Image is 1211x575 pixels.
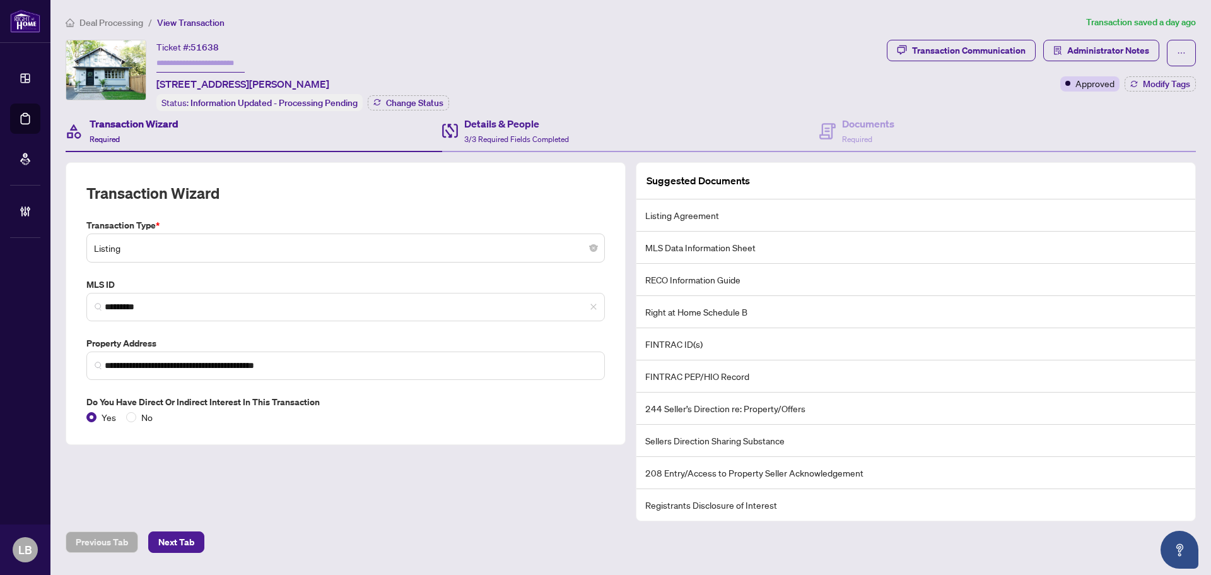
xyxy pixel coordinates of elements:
[1075,76,1114,90] span: Approved
[464,134,569,144] span: 3/3 Required Fields Completed
[1053,46,1062,55] span: solution
[190,97,358,109] span: Information Updated - Processing Pending
[86,395,605,409] label: Do you have direct or indirect interest in this transaction
[636,457,1195,489] li: 208 Entry/Access to Property Seller Acknowledgement
[386,98,443,107] span: Change Status
[86,336,605,350] label: Property Address
[636,232,1195,264] li: MLS Data Information Sheet
[86,278,605,292] label: MLS ID
[190,42,219,53] span: 51638
[90,134,120,144] span: Required
[636,264,1195,296] li: RECO Information Guide
[590,303,597,311] span: close
[86,218,605,232] label: Transaction Type
[18,541,32,559] span: LB
[148,531,204,553] button: Next Tab
[156,40,219,54] div: Ticket #:
[86,183,219,203] h2: Transaction Wizard
[842,116,894,131] h4: Documents
[94,236,597,260] span: Listing
[636,393,1195,425] li: 244 Seller’s Direction re: Property/Offers
[97,410,121,424] span: Yes
[1043,40,1159,61] button: Administrator Notes
[636,489,1195,521] li: Registrants Disclosure of Interest
[1177,49,1186,57] span: ellipsis
[636,296,1195,328] li: Right at Home Schedule B
[66,531,138,553] button: Previous Tab
[66,18,74,27] span: home
[136,410,158,424] span: No
[368,95,449,110] button: Change Status
[636,425,1195,457] li: Sellers Direction Sharing Substance
[148,15,152,30] li: /
[1086,15,1196,30] article: Transaction saved a day ago
[646,173,750,189] article: Suggested Documents
[912,40,1026,61] div: Transaction Communication
[156,76,329,92] span: [STREET_ADDRESS][PERSON_NAME]
[157,17,225,28] span: View Transaction
[636,199,1195,232] li: Listing Agreement
[95,303,102,311] img: search_icon
[1125,76,1196,92] button: Modify Tags
[95,362,102,369] img: search_icon
[636,328,1195,360] li: FINTRAC ID(s)
[10,9,40,33] img: logo
[156,94,363,111] div: Status:
[1067,40,1149,61] span: Administrator Notes
[636,360,1195,393] li: FINTRAC PEP/HIO Record
[1143,80,1190,88] span: Modify Tags
[590,244,597,252] span: close-circle
[66,40,146,100] img: IMG-W12381204_1.jpg
[79,17,143,28] span: Deal Processing
[842,134,872,144] span: Required
[464,116,569,131] h4: Details & People
[90,116,178,131] h4: Transaction Wizard
[158,532,194,552] span: Next Tab
[1161,531,1198,569] button: Open asap
[887,40,1036,61] button: Transaction Communication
